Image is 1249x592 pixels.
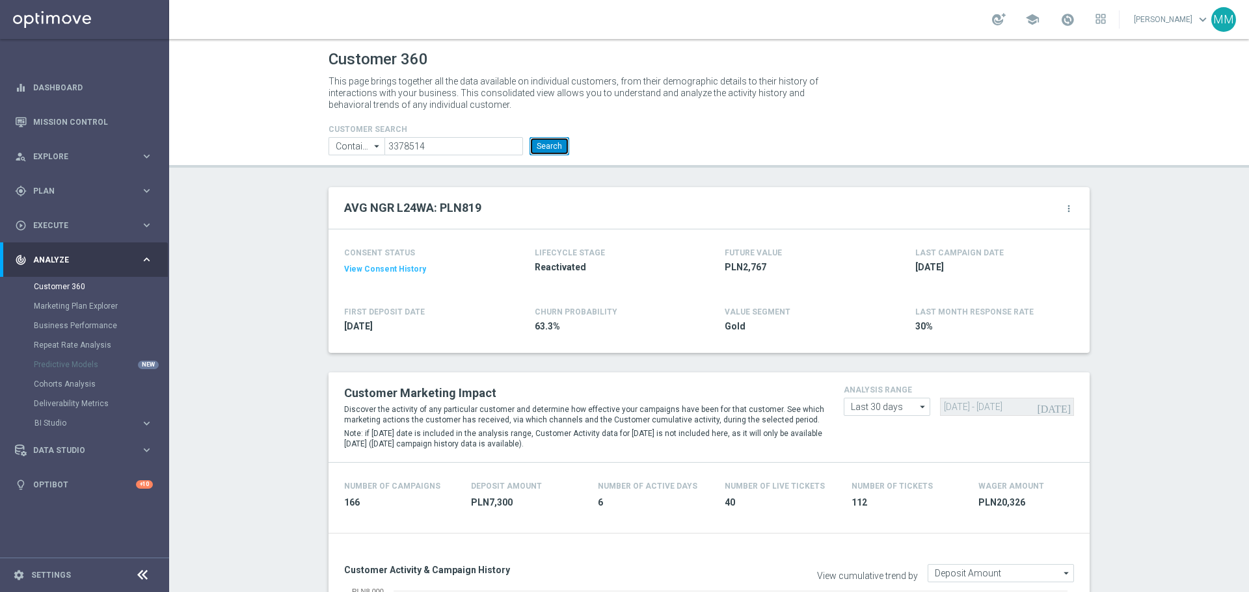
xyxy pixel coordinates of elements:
[1060,565,1073,582] i: arrow_drop_down
[725,261,877,274] span: PLN2,767
[915,248,1004,257] h4: LAST CAMPAIGN DATE
[15,70,153,105] div: Dashboard
[915,307,1034,316] span: LAST MONTH RESPONSE RATE
[15,479,27,491] i: lightbulb
[33,187,141,195] span: Plan
[136,480,153,489] div: +10
[15,185,27,197] i: gps_fixed
[344,307,425,316] h4: FIRST DEPOSIT DATE
[371,138,384,155] i: arrow_drop_down
[34,277,168,296] div: Customer 360
[344,496,455,509] span: 166
[852,496,963,509] span: 112
[15,185,141,197] div: Plan
[471,482,542,491] h4: Deposit Amount
[34,394,168,413] div: Deliverability Metrics
[344,564,699,576] h3: Customer Activity & Campaign History
[14,117,154,127] button: Mission Control
[34,355,168,374] div: Predictive Models
[34,335,168,355] div: Repeat Rate Analysis
[33,467,136,502] a: Optibot
[344,248,496,257] h4: CONSENT STATUS
[33,446,141,454] span: Data Studio
[34,419,128,427] span: BI Studio
[344,482,440,491] h4: Number of Campaigns
[14,480,154,490] button: lightbulb Optibot +10
[34,316,168,335] div: Business Performance
[535,307,617,316] span: CHURN PROBABILITY
[15,151,141,162] div: Explore
[725,248,782,257] h4: FUTURE VALUE
[141,253,153,266] i: keyboard_arrow_right
[14,186,154,196] button: gps_fixed Plan keyboard_arrow_right
[344,200,481,216] h2: AVG NGR L24WA: PLN819
[1064,203,1074,214] i: more_vert
[329,137,384,155] input: Contains
[141,444,153,456] i: keyboard_arrow_right
[34,374,168,394] div: Cohorts Analysis
[344,385,824,401] h2: Customer Marketing Impact
[15,220,141,231] div: Execute
[34,379,135,389] a: Cohorts Analysis
[141,150,153,162] i: keyboard_arrow_right
[1133,10,1211,29] a: [PERSON_NAME]keyboard_arrow_down
[34,418,154,428] button: BI Studio keyboard_arrow_right
[1211,7,1236,32] div: MM
[535,320,687,333] span: 63.3%
[725,320,877,333] span: Gold
[384,137,523,155] input: Enter CID, Email, name or phone
[844,385,1074,394] h4: analysis range
[31,571,71,579] a: Settings
[15,254,141,266] div: Analyze
[15,444,141,456] div: Data Studio
[141,219,153,231] i: keyboard_arrow_right
[598,496,709,509] span: 6
[344,404,824,425] p: Discover the activity of any particular customer and determine how effective your campaigns have ...
[15,467,153,502] div: Optibot
[14,83,154,93] button: equalizer Dashboard
[34,320,135,331] a: Business Performance
[329,125,569,134] h4: CUSTOMER SEARCH
[14,255,154,265] button: track_changes Analyze keyboard_arrow_right
[725,482,825,491] h4: Number Of Live Tickets
[530,137,569,155] button: Search
[33,70,153,105] a: Dashboard
[15,151,27,162] i: person_search
[852,482,933,491] h4: Number Of Tickets
[34,301,135,311] a: Marketing Plan Explorer
[344,320,496,333] span: 2018-04-12
[844,398,930,416] input: Last 30 days
[33,105,153,139] a: Mission Control
[915,261,1068,274] span: 2025-08-27
[329,50,1090,69] h1: Customer 360
[33,153,141,161] span: Explore
[138,361,159,369] div: NEW
[34,419,141,427] div: BI Studio
[14,220,154,231] button: play_circle_outline Execute keyboard_arrow_right
[1025,12,1040,27] span: school
[34,340,135,350] a: Repeat Rate Analysis
[471,496,582,509] span: PLN7,300
[15,82,27,94] i: equalizer
[34,413,168,433] div: BI Studio
[344,428,824,449] p: Note: if [DATE] date is included in the analysis range, Customer Activity data for [DATE] is not ...
[978,482,1044,491] h4: Wager Amount
[978,496,1090,509] span: PLN20,326
[725,496,836,509] span: 40
[34,281,135,292] a: Customer 360
[14,151,154,162] button: person_search Explore keyboard_arrow_right
[33,256,141,264] span: Analyze
[917,398,930,415] i: arrow_drop_down
[15,220,27,231] i: play_circle_outline
[141,417,153,430] i: keyboard_arrow_right
[535,261,687,274] span: Reactivated
[14,445,154,456] button: Data Studio keyboard_arrow_right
